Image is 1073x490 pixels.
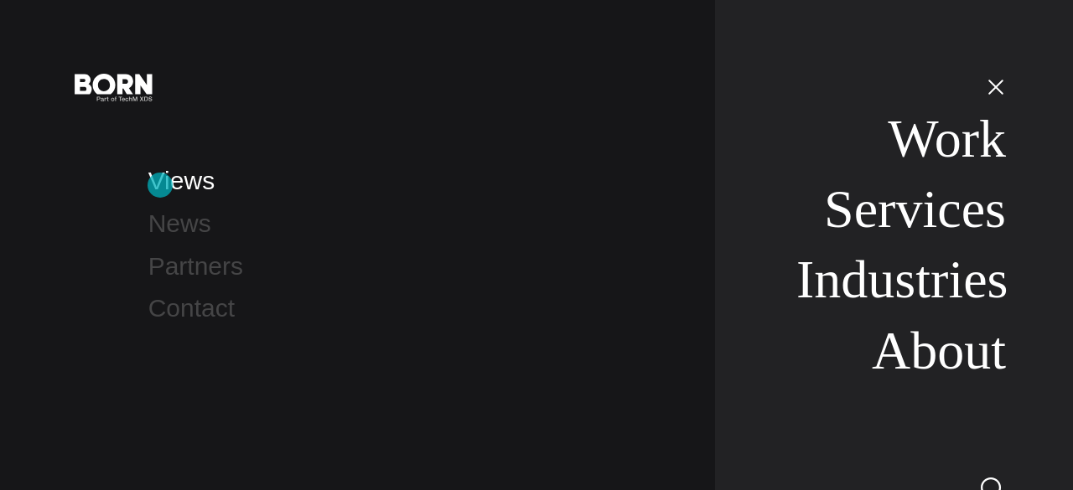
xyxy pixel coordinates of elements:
[796,250,1008,309] a: Industries
[872,321,1006,380] a: About
[148,252,243,280] a: Partners
[148,167,215,194] a: Views
[824,179,1006,239] a: Services
[888,109,1006,168] a: Work
[976,69,1016,104] button: Open
[148,209,211,237] a: News
[148,294,235,322] a: Contact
